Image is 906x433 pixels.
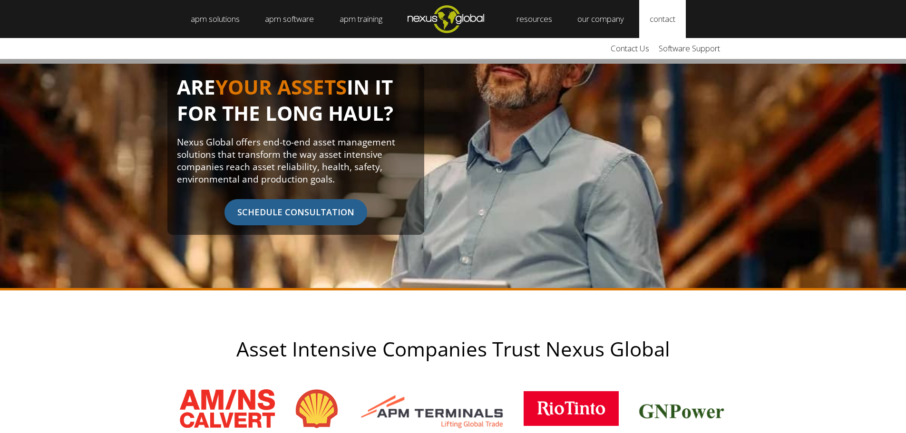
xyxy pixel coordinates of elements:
img: amns_logo [180,389,275,428]
span: YOUR ASSETS [215,73,347,100]
span: SCHEDULE CONSULTATION [224,199,367,225]
p: Nexus Global offers end-to-end asset management solutions that transform the way asset intensive ... [177,136,415,185]
a: Contact Us [606,38,654,59]
img: rio_tinto [524,391,619,426]
img: shell-logo [294,387,340,430]
h1: ARE IN IT FOR THE LONG HAUL? [177,74,415,136]
a: Software Support [654,38,725,59]
h2: Asset Intensive Companies Trust Nexus Global [144,338,762,360]
img: client_logos_gnpower [638,387,726,430]
img: apm-terminals-logo [359,387,505,430]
